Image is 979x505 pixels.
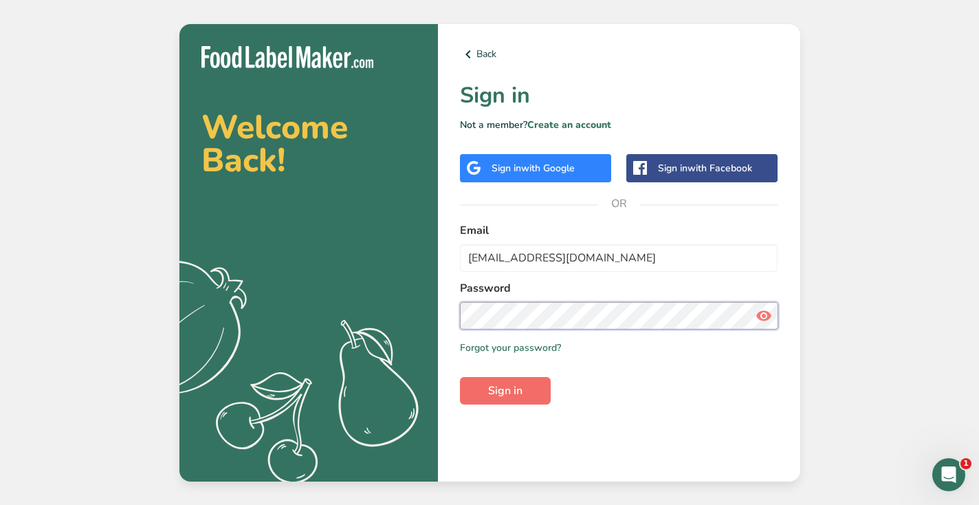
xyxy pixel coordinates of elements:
button: Sign in [460,377,551,405]
a: Forgot your password? [460,341,561,355]
div: Sign in [658,161,752,175]
h2: Welcome Back! [201,111,416,177]
span: OR [598,183,639,224]
a: Back [460,46,778,63]
img: Food Label Maker [201,46,373,69]
label: Email [460,222,778,239]
span: with Facebook [687,162,752,175]
span: Sign in [488,383,522,399]
a: Create an account [527,118,611,131]
span: 1 [960,458,971,469]
label: Password [460,280,778,297]
div: Sign in [492,161,575,175]
h1: Sign in [460,79,778,112]
input: Enter Your Email [460,244,778,272]
iframe: Intercom live chat [932,458,965,491]
p: Not a member? [460,118,778,132]
span: with Google [521,162,575,175]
